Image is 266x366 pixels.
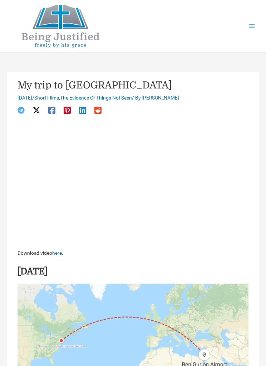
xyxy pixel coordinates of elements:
a: Pinterest [64,107,71,114]
a: Linkedin [79,107,86,114]
a: The Evidence Of Things Not Seen [60,95,132,101]
img: Being Justified [7,5,114,47]
div: / / By [18,95,248,102]
a: [PERSON_NAME] [142,95,179,101]
button: Main menu toggle [245,19,259,33]
strong: [DATE] [18,266,48,276]
a: here [52,250,62,256]
p: Download video . [18,249,248,258]
h1: My trip to [GEOGRAPHIC_DATA] [18,80,248,91]
a: Facebook [48,107,55,114]
span: , [34,95,132,101]
a: Reddit [94,107,102,114]
a: Telegram [18,107,25,114]
a: Twitter / X [33,107,40,114]
iframe: Israel 2019 (Cinematic Travel Film) [18,119,248,249]
span: [DATE] [18,95,32,101]
a: Short Films [34,95,59,101]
